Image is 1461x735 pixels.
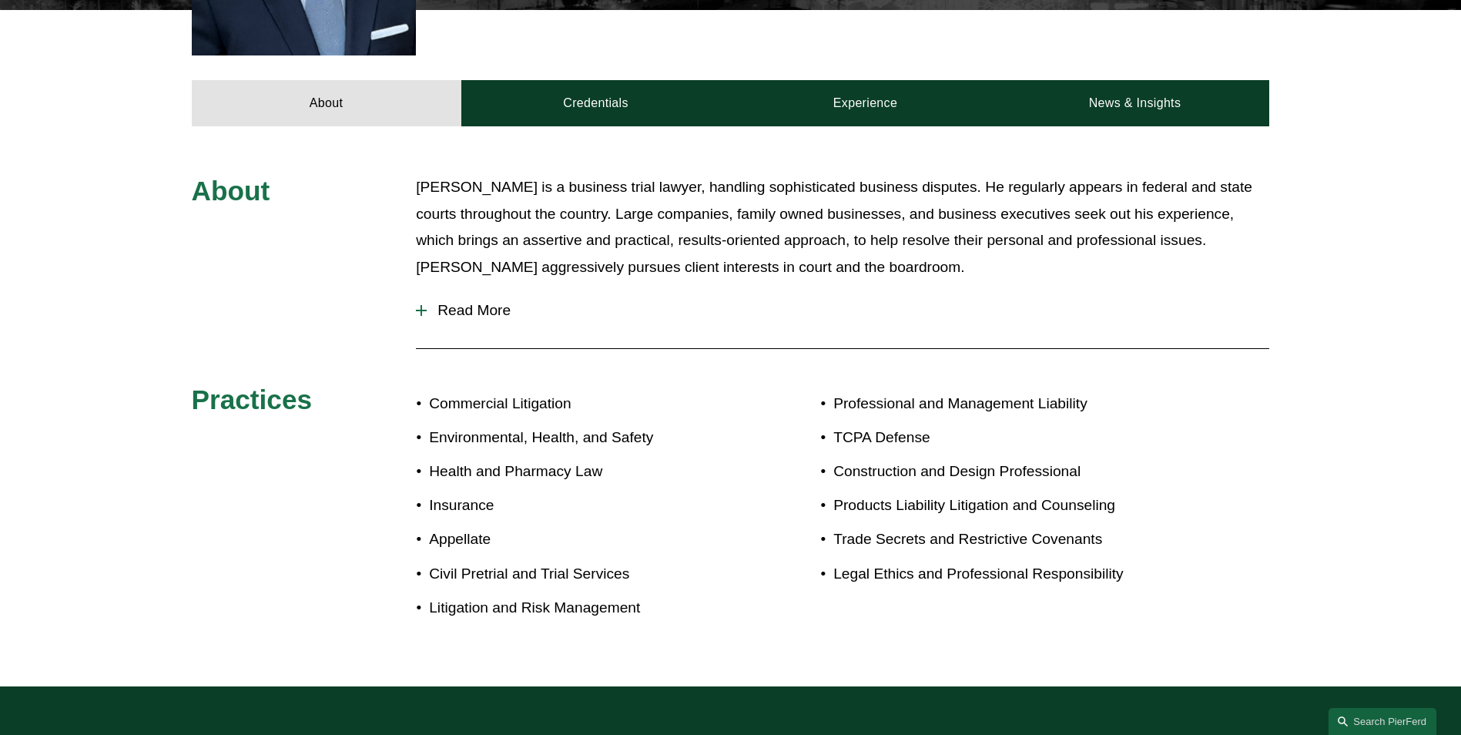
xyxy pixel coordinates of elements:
[416,290,1269,331] button: Read More
[192,384,313,414] span: Practices
[429,595,730,622] p: Litigation and Risk Management
[427,302,1269,319] span: Read More
[833,492,1180,519] p: Products Liability Litigation and Counseling
[833,391,1180,418] p: Professional and Management Liability
[429,492,730,519] p: Insurance
[731,80,1000,126] a: Experience
[429,425,730,451] p: Environmental, Health, and Safety
[429,458,730,485] p: Health and Pharmacy Law
[1000,80,1269,126] a: News & Insights
[461,80,731,126] a: Credentials
[833,425,1180,451] p: TCPA Defense
[429,391,730,418] p: Commercial Litigation
[833,561,1180,588] p: Legal Ethics and Professional Responsibility
[192,176,270,206] span: About
[1329,708,1436,735] a: Search this site
[416,174,1269,280] p: [PERSON_NAME] is a business trial lawyer, handling sophisticated business disputes. He regularly ...
[192,80,461,126] a: About
[429,526,730,553] p: Appellate
[833,458,1180,485] p: Construction and Design Professional
[833,526,1180,553] p: Trade Secrets and Restrictive Covenants
[429,561,730,588] p: Civil Pretrial and Trial Services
